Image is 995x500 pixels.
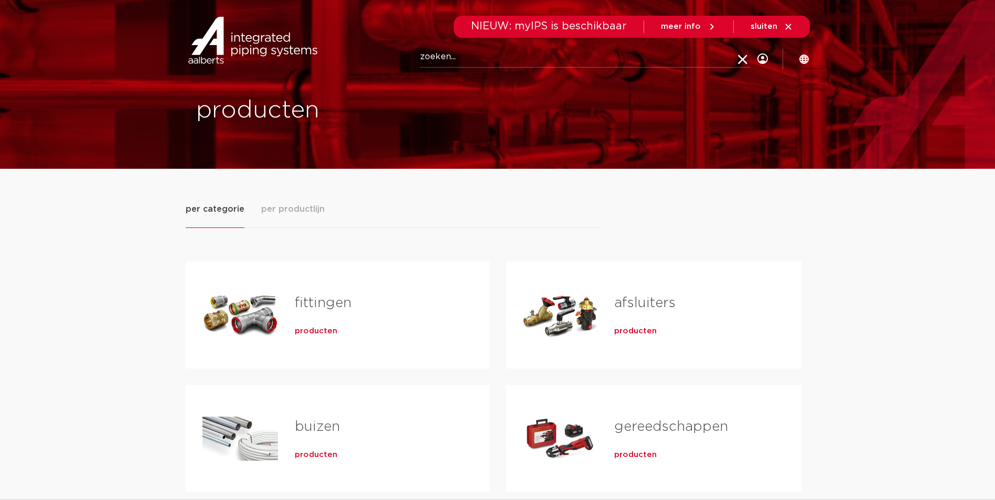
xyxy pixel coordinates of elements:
[471,21,627,31] span: NIEUW: myIPS is beschikbaar
[295,326,337,336] a: producten
[661,22,716,31] a: meer info
[614,326,657,336] a: producten
[295,450,337,460] a: producten
[614,296,676,310] a: afsluiters
[295,296,351,310] a: fittingen
[757,38,768,80] div: my IPS
[196,94,493,127] h1: producten
[661,23,701,30] span: meer info
[261,203,325,215] span: per productlijn
[751,22,793,31] a: sluiten
[420,47,750,68] input: zoeken...
[751,23,777,30] span: sluiten
[186,203,244,215] span: per categorie
[614,420,728,433] a: gereedschappen
[614,450,657,460] a: producten
[295,420,340,433] a: buizen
